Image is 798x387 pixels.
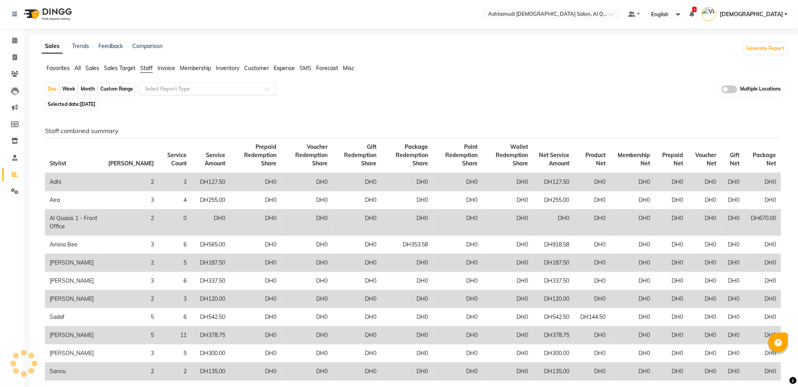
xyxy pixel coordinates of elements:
td: DH0 [230,209,281,236]
td: DH0 [574,236,611,254]
span: [DATE] [80,101,95,107]
td: DH0 [574,344,611,363]
div: Month [79,83,97,94]
span: Voucher Net [696,152,717,167]
td: DH0 [482,344,533,363]
td: 2 [104,290,159,308]
span: Point Redemption Share [445,143,478,167]
td: 2 [159,363,191,381]
td: DH918.58 [533,236,574,254]
td: DH0 [230,173,281,191]
td: 3 [159,173,191,191]
td: 5 [104,308,159,326]
span: Selected date: [46,99,97,109]
span: Sales [85,65,99,72]
span: Staff [140,65,153,72]
td: DH0 [281,191,332,209]
span: Net Service Amount [539,152,570,167]
td: DH0 [281,173,332,191]
td: DH0 [230,363,281,381]
td: DH337.50 [191,272,230,290]
td: [PERSON_NAME] [45,326,104,344]
td: DH0 [610,173,655,191]
td: DH0 [688,236,721,254]
span: Customer [244,65,269,72]
td: DH0 [230,272,281,290]
td: DH0 [610,363,655,381]
td: [PERSON_NAME] [45,254,104,272]
td: DH0 [533,209,574,236]
span: Wallet Redemption Share [496,143,528,167]
span: All [74,65,81,72]
span: Inventory [216,65,239,72]
td: DH0 [333,191,381,209]
td: DH0 [230,308,281,326]
td: Amina Bee [45,236,104,254]
td: 2 [104,254,159,272]
td: DH0 [610,344,655,363]
td: Adhi [45,173,104,191]
td: DH300.00 [533,344,574,363]
td: Sadaf [45,308,104,326]
span: Gift Net [730,152,739,167]
td: DH0 [574,173,611,191]
td: DH0 [574,191,611,209]
td: DH0 [333,326,381,344]
td: DH135.00 [533,363,574,381]
td: DH0 [381,209,433,236]
span: Voucher Redemption Share [296,143,328,167]
td: 2 [104,209,159,236]
td: 3 [104,272,159,290]
td: DH0 [482,272,533,290]
td: DH127.50 [191,173,230,191]
td: DH187.50 [533,254,574,272]
td: DH0 [744,272,781,290]
td: DH0 [655,209,688,236]
td: 2 [104,173,159,191]
td: DH0 [433,308,483,326]
td: DH0 [281,272,332,290]
td: DH337.50 [533,272,574,290]
td: DH120.00 [191,290,230,308]
td: DH0 [574,209,611,236]
td: DH0 [433,272,483,290]
td: 6 [159,236,191,254]
td: 6 [159,308,191,326]
td: DH0 [655,236,688,254]
td: DH0 [721,236,744,254]
td: DH0 [381,173,433,191]
td: DH0 [688,290,721,308]
td: [PERSON_NAME] [45,290,104,308]
div: Custom Range [98,83,135,94]
a: Feedback [98,43,123,50]
td: DH0 [230,344,281,363]
td: DH0 [688,173,721,191]
td: 4 [159,191,191,209]
td: DH0 [281,308,332,326]
td: DH144.50 [574,308,611,326]
td: 3 [159,290,191,308]
span: Prepaid Redemption Share [244,143,276,167]
span: Misc [343,65,354,72]
span: Membership Net [618,152,650,167]
td: Sannu [45,363,104,381]
td: DH135.00 [191,363,230,381]
td: DH0 [688,254,721,272]
td: DH255.00 [533,191,574,209]
td: 5 [104,326,159,344]
td: DH0 [655,290,688,308]
span: Service Amount [205,152,225,167]
td: 3 [104,344,159,363]
span: Favorites [46,65,70,72]
td: DH0 [482,290,533,308]
td: DH542.50 [533,308,574,326]
td: DH0 [610,308,655,326]
td: DH0 [655,308,688,326]
div: Week [60,83,77,94]
td: DH0 [655,326,688,344]
td: DH0 [610,254,655,272]
td: DH0 [230,236,281,254]
td: Aira [45,191,104,209]
td: DH0 [688,308,721,326]
td: DH0 [281,254,332,272]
